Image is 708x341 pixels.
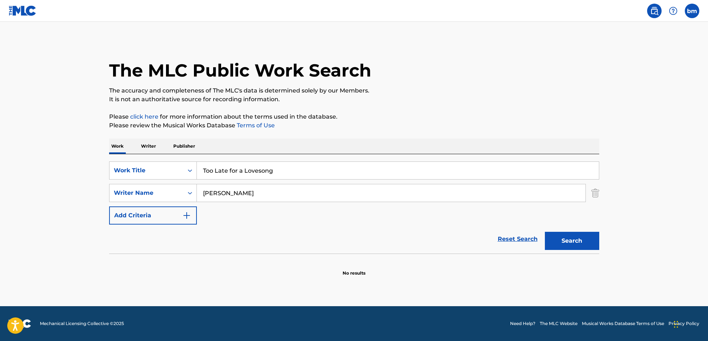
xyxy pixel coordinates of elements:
[109,86,599,95] p: The accuracy and completeness of The MLC's data is determined solely by our Members.
[109,161,599,254] form: Search Form
[343,261,365,276] p: No results
[510,320,535,327] a: Need Help?
[685,4,699,18] div: User Menu
[235,122,275,129] a: Terms of Use
[688,226,708,284] iframe: Resource Center
[40,320,124,327] span: Mechanical Licensing Collective © 2025
[669,7,678,15] img: help
[109,95,599,104] p: It is not an authoritative source for recording information.
[647,4,662,18] a: Public Search
[114,189,179,197] div: Writer Name
[9,319,31,328] img: logo
[9,5,37,16] img: MLC Logo
[109,112,599,121] p: Please for more information about the terms used in the database.
[109,206,197,225] button: Add Criteria
[171,139,197,154] p: Publisher
[494,231,541,247] a: Reset Search
[540,320,577,327] a: The MLC Website
[591,184,599,202] img: Delete Criterion
[109,121,599,130] p: Please review the Musical Works Database
[109,139,126,154] p: Work
[650,7,659,15] img: search
[182,211,191,220] img: 9d2ae6d4665cec9f34b9.svg
[545,232,599,250] button: Search
[130,113,158,120] a: click here
[668,320,699,327] a: Privacy Policy
[674,313,678,335] div: Drag
[139,139,158,154] p: Writer
[109,59,371,81] h1: The MLC Public Work Search
[582,320,664,327] a: Musical Works Database Terms of Use
[666,4,680,18] div: Help
[672,306,708,341] iframe: Chat Widget
[114,166,179,175] div: Work Title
